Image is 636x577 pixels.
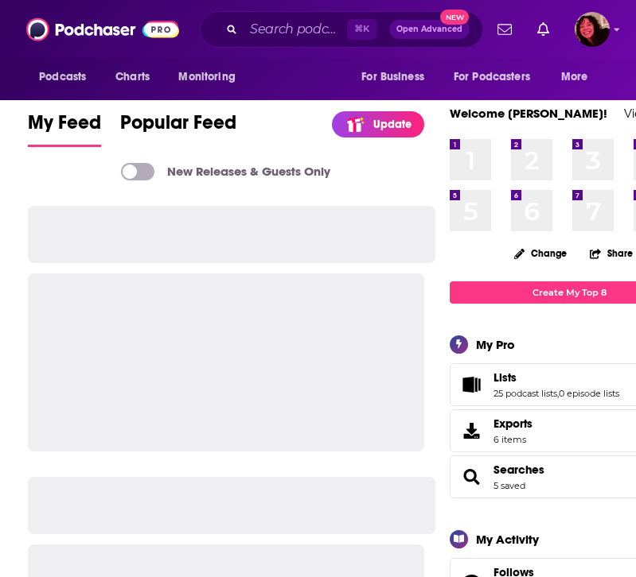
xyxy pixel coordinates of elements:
span: Podcasts [39,66,86,88]
a: Charts [105,62,159,92]
button: open menu [28,62,107,92]
a: 5 saved [494,480,525,491]
button: open menu [443,62,553,92]
button: open menu [167,62,256,92]
a: Searches [494,463,544,477]
a: Show notifications dropdown [491,16,518,43]
span: Exports [494,416,533,431]
a: Show notifications dropdown [531,16,556,43]
a: Searches [455,466,487,488]
span: Monitoring [178,66,235,88]
span: Charts [115,66,150,88]
img: User Profile [575,12,610,47]
a: Welcome [PERSON_NAME]! [450,106,607,121]
span: Open Advanced [396,25,462,33]
span: For Business [361,66,424,88]
span: 6 items [494,434,533,445]
span: Exports [455,420,487,442]
a: Lists [455,374,487,396]
span: Logged in as Kathryn-Musilek [575,12,610,47]
span: New [440,10,469,25]
input: Search podcasts, credits, & more... [244,17,347,42]
div: Search podcasts, credits, & more... [200,11,483,48]
button: Share [589,238,634,269]
a: Lists [494,370,619,385]
a: Popular Feed [120,110,236,147]
button: Change [505,243,576,263]
a: 0 episode lists [559,388,619,399]
button: open menu [350,62,444,92]
button: Show profile menu [575,12,610,47]
span: Lists [494,370,517,385]
span: More [561,66,588,88]
span: , [557,388,559,399]
a: 25 podcast lists [494,388,557,399]
span: My Feed [28,110,101,144]
a: My Feed [28,110,101,147]
a: Update [332,111,424,137]
span: ⌘ K [347,19,377,40]
button: open menu [550,62,608,92]
div: My Activity [476,532,539,547]
a: New Releases & Guests Only [121,163,330,180]
div: My Pro [476,337,515,352]
button: Open AdvancedNew [389,20,470,39]
span: Popular Feed [120,110,236,144]
span: For Podcasters [454,66,530,88]
p: Update [373,118,412,131]
img: Podchaser - Follow, Share and Rate Podcasts [26,14,179,45]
